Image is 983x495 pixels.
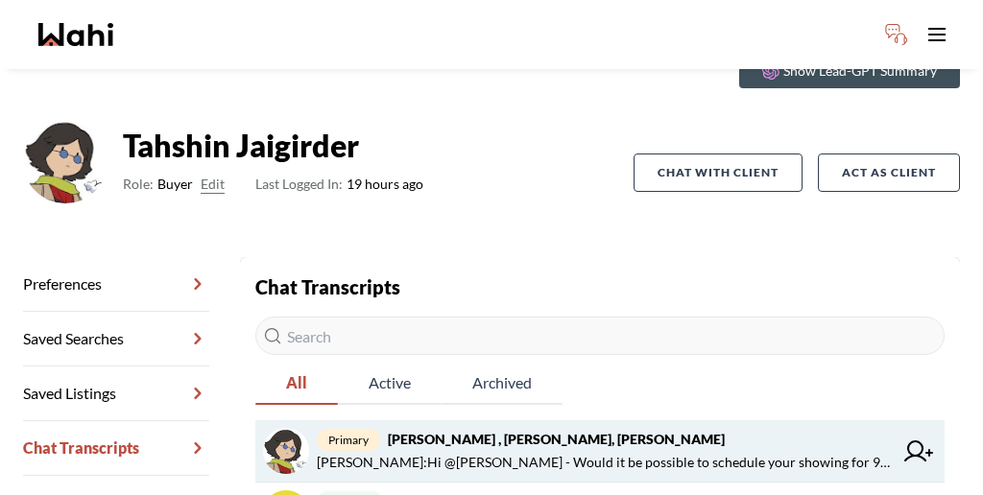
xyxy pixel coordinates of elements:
[23,312,209,366] a: Saved Searches
[818,153,960,192] button: Act as Client
[23,366,209,421] a: Saved Listings
[201,173,225,196] button: Edit
[317,429,380,451] span: primary
[442,363,563,405] button: Archived
[338,363,442,403] span: Active
[634,153,803,192] button: Chat with client
[157,173,193,196] span: Buyer
[23,119,108,203] img: ACg8ocK1fjP3rkee8huXFXBMxzhQHS6__c9ZpFLkmo1MXyRuEtaE5zv9=s96-c
[442,363,563,403] span: Archived
[263,428,309,474] img: chat avatar
[918,15,956,54] button: Toggle open navigation menu
[255,363,338,405] button: All
[338,363,442,405] button: Active
[255,173,423,196] span: 19 hours ago
[255,363,338,403] span: All
[388,431,725,447] strong: [PERSON_NAME] , [PERSON_NAME], [PERSON_NAME]
[783,61,937,81] p: Show Lead-GPT Summary
[739,54,960,88] button: Show Lead-GPT Summary
[38,23,113,46] a: Wahi homepage
[255,176,343,192] span: Last Logged In:
[123,173,154,196] span: Role:
[255,420,945,483] a: primary[PERSON_NAME] , [PERSON_NAME], [PERSON_NAME][PERSON_NAME]:Hi @[PERSON_NAME] - Would it be ...
[123,127,423,165] strong: Tahshin Jaigirder
[255,317,945,355] input: Search
[23,257,209,312] a: Preferences
[255,275,400,298] strong: Chat Transcripts
[317,451,893,474] span: [PERSON_NAME] : Hi @[PERSON_NAME] - Would it be possible to schedule your showing for 9:30 am ins...
[23,421,209,476] a: Chat Transcripts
